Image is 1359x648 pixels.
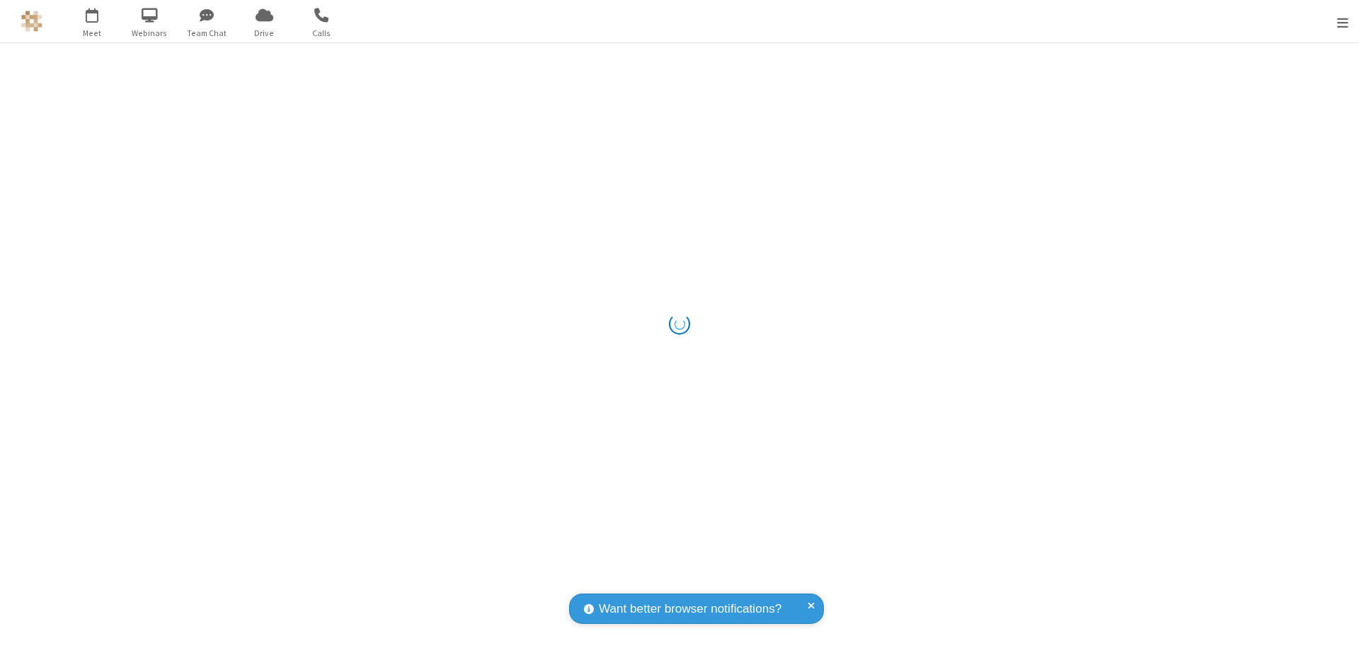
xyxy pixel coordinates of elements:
[238,27,291,40] span: Drive
[180,27,234,40] span: Team Chat
[66,27,119,40] span: Meet
[123,27,176,40] span: Webinars
[295,27,348,40] span: Calls
[21,11,42,32] img: QA Selenium DO NOT DELETE OR CHANGE
[599,600,781,618] span: Want better browser notifications?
